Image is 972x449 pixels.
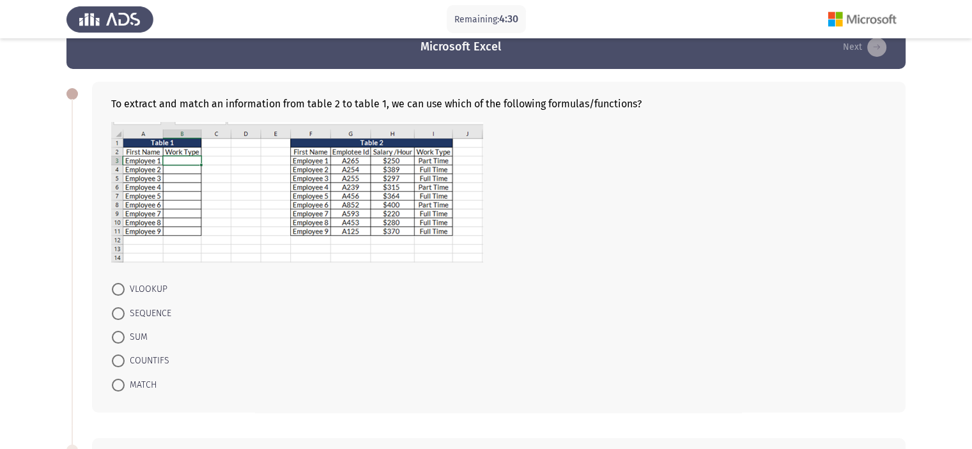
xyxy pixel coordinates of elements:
[454,11,518,27] p: Remaining:
[111,98,886,265] div: To extract and match an information from table 2 to table 1, we can use which of the following fo...
[819,1,906,37] img: Assessment logo of Microsoft (Word, Excel, PPT)
[125,282,167,297] span: VLOOKUP
[125,306,171,321] span: SEQUENCE
[839,37,890,57] button: load next page
[125,353,169,369] span: COUNTIFS
[111,122,483,263] img: WExTXzIucG5nMTY5Njg1MDc1MjA1Mg==.png
[66,1,153,37] img: Assess Talent Management logo
[125,330,148,345] span: SUM
[420,39,501,55] h3: Microsoft Excel
[499,13,518,25] span: 4:30
[125,377,157,393] span: MATCH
